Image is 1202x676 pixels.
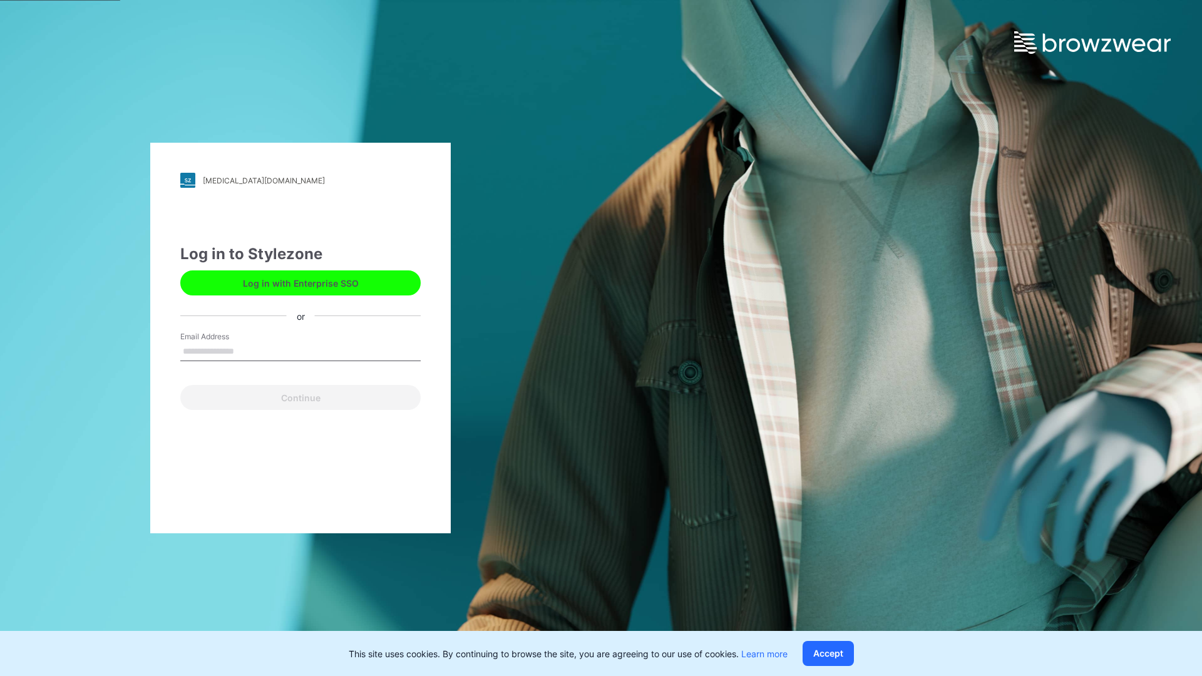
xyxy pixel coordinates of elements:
[180,173,421,188] a: [MEDICAL_DATA][DOMAIN_NAME]
[287,309,315,322] div: or
[349,647,788,660] p: This site uses cookies. By continuing to browse the site, you are agreeing to our use of cookies.
[180,331,268,342] label: Email Address
[180,243,421,265] div: Log in to Stylezone
[741,648,788,659] a: Learn more
[180,270,421,295] button: Log in with Enterprise SSO
[203,176,325,185] div: [MEDICAL_DATA][DOMAIN_NAME]
[803,641,854,666] button: Accept
[1014,31,1171,54] img: browzwear-logo.e42bd6dac1945053ebaf764b6aa21510.svg
[180,173,195,188] img: stylezone-logo.562084cfcfab977791bfbf7441f1a819.svg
